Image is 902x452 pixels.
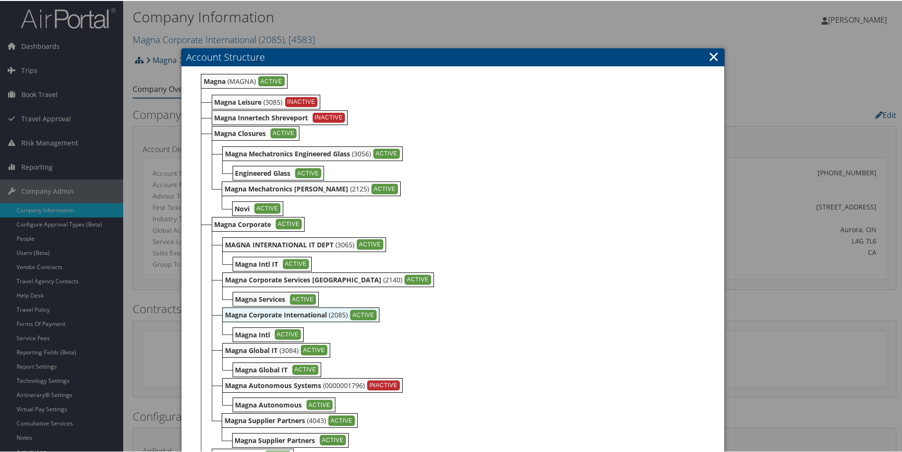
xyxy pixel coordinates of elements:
div: ACTIVE [350,309,377,319]
div: (4043) [222,412,358,427]
b: Magna Supplier Partners [235,435,316,444]
div: INACTIVE [313,112,345,122]
div: (0000001796) [222,377,403,392]
b: Magna Intl [235,329,271,338]
b: Engineered Glass [235,168,291,177]
div: ACTIVE [276,218,302,228]
div: ACTIVE [357,238,383,249]
b: Magna Corporate International [225,309,327,318]
b: MAGNA INTERNATIONAL IT DEPT [225,239,334,248]
div: (3065) [222,236,386,251]
div: ACTIVE [320,434,346,444]
div: (3056) [222,145,403,160]
b: Novi [235,203,250,212]
div: ACTIVE [258,75,285,86]
div: ACTIVE [328,415,355,425]
div: (2140) [222,271,434,286]
b: Magna Corporate Services [GEOGRAPHIC_DATA] [225,274,381,283]
div: ACTIVE [307,399,333,409]
b: Magna Global IT [225,345,278,354]
div: (2085) [222,307,379,321]
b: Magna Supplier Partners [225,415,305,424]
b: Magna Leisure [215,97,262,106]
div: ACTIVE [275,328,301,339]
div: ACTIVE [405,274,431,284]
div: INACTIVE [367,380,400,390]
a: × [708,46,719,65]
b: Magna [204,76,225,85]
div: (3084) [222,342,330,357]
div: ACTIVE [373,148,400,158]
b: Magna Services [235,294,286,303]
div: ACTIVE [292,364,319,374]
b: Magna Closures [215,128,266,137]
h3: Account Structure [181,47,724,65]
div: INACTIVE [285,96,318,107]
div: ACTIVE [371,183,398,193]
b: Magna Global IT [235,364,288,373]
div: (3085) [212,94,321,108]
div: ACTIVE [290,293,316,304]
div: ACTIVE [283,258,309,269]
div: ACTIVE [254,202,281,213]
div: ACTIVE [295,167,322,178]
b: Magna Mechatronics [PERSON_NAME] [225,183,348,192]
div: (MAGNA) [201,73,288,88]
div: ACTIVE [271,127,297,138]
b: Magna Autonomous [235,399,302,408]
b: Magna Intl IT [235,259,279,268]
div: ACTIVE [301,344,327,354]
b: Magna Innertech Shreveport [215,112,308,121]
div: (2125) [222,181,401,195]
b: Magna Corporate [215,219,271,228]
b: Magna Autonomous Systems [225,380,321,389]
b: Magna Mechatronics Engineered Glass [225,148,350,157]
